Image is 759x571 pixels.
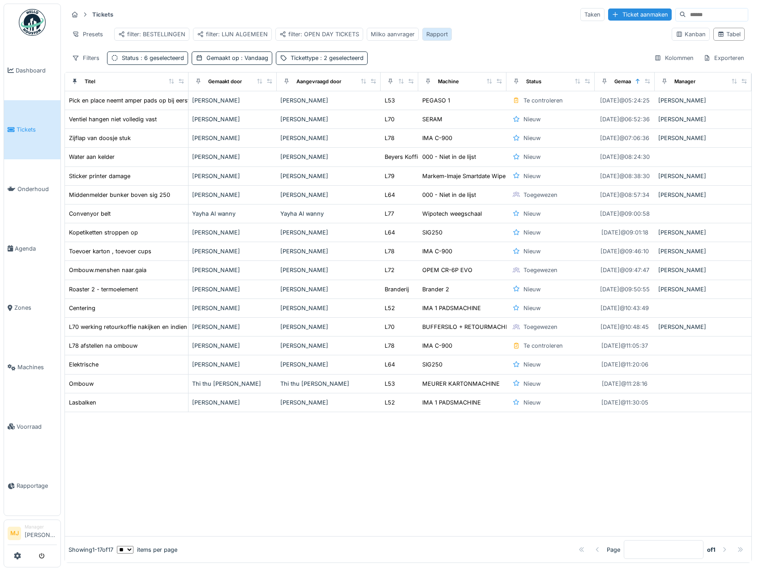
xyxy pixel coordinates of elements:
[117,545,177,554] div: items per page
[280,228,377,237] div: [PERSON_NAME]
[192,96,273,105] div: [PERSON_NAME]
[600,96,650,105] div: [DATE] @ 05:24:25
[69,285,138,294] div: Roaster 2 - termoelement
[426,30,448,38] div: Rapport
[608,9,672,21] div: Ticket aanmaken
[658,247,748,256] div: [PERSON_NAME]
[192,341,273,350] div: [PERSON_NAME]
[601,360,648,369] div: [DATE] @ 11:20:06
[280,247,377,256] div: [PERSON_NAME]
[385,96,395,105] div: L53
[192,134,273,142] div: [PERSON_NAME]
[280,360,377,369] div: [PERSON_NAME]
[422,191,476,199] div: 000 - Niet in de lijst
[192,209,273,218] div: Yayha Al wanny
[69,172,130,180] div: Sticker printer damage
[523,191,557,199] div: Toegewezen
[15,244,57,253] span: Agenda
[280,304,377,312] div: [PERSON_NAME]
[17,185,57,193] span: Onderhoud
[280,341,377,350] div: [PERSON_NAME]
[280,134,377,142] div: [PERSON_NAME]
[385,191,395,199] div: L64
[523,172,540,180] div: Nieuw
[422,323,515,331] div: BUFFERSILO + RETOURMACHINE
[422,304,481,312] div: IMA 1 PADSMACHINE
[523,323,557,331] div: Toegewezen
[68,51,103,64] div: Filters
[658,191,748,199] div: [PERSON_NAME]
[206,54,268,62] div: Gemaakt op
[523,266,557,274] div: Toegewezen
[280,285,377,294] div: [PERSON_NAME]
[69,266,146,274] div: Ombouw.menshen naar.gaia
[280,266,377,274] div: [PERSON_NAME]
[4,337,60,397] a: Machines
[523,153,540,161] div: Nieuw
[385,266,395,274] div: L72
[4,41,60,100] a: Dashboard
[279,30,359,38] div: filter: OPEN DAY TICKETS
[422,153,476,161] div: 000 - Niet in de lijst
[16,66,57,75] span: Dashboard
[602,379,648,388] div: [DATE] @ 11:28:16
[89,10,117,19] strong: Tickets
[385,172,395,180] div: L79
[4,159,60,219] a: Onderhoud
[600,172,650,180] div: [DATE] @ 08:38:30
[523,398,540,407] div: Nieuw
[658,285,748,294] div: [PERSON_NAME]
[580,8,605,21] div: Taken
[658,172,748,180] div: [PERSON_NAME]
[422,115,442,124] div: SERAM
[69,545,113,554] div: Showing 1 - 17 of 17
[601,341,648,350] div: [DATE] @ 11:05:37
[4,397,60,456] a: Voorraad
[699,51,748,64] div: Exporteren
[192,228,273,237] div: [PERSON_NAME]
[25,524,57,543] li: [PERSON_NAME]
[422,228,442,237] div: SIG250
[192,115,273,124] div: [PERSON_NAME]
[422,266,472,274] div: OPEM CR-6P EVO
[658,134,748,142] div: [PERSON_NAME]
[600,191,649,199] div: [DATE] @ 08:57:34
[68,28,107,41] div: Presets
[658,228,748,237] div: [PERSON_NAME]
[69,153,115,161] div: Water aan kelder
[318,55,364,61] span: : 2 geselecteerd
[422,247,452,256] div: IMA C-900
[85,78,95,85] div: Titel
[192,398,273,407] div: [PERSON_NAME]
[192,266,273,274] div: [PERSON_NAME]
[4,456,60,516] a: Rapportage
[280,191,377,199] div: [PERSON_NAME]
[280,323,377,331] div: [PERSON_NAME]
[658,115,748,124] div: [PERSON_NAME]
[192,379,273,388] div: Thi thu [PERSON_NAME]
[69,96,316,105] div: Pick en place neemt amper pads op bij eerste lijn en erna komen ze dubbel op weegschaal
[523,341,563,350] div: Te controleren
[385,341,395,350] div: L78
[19,9,46,36] img: Badge_color-CXgf-gQk.svg
[523,134,540,142] div: Nieuw
[239,55,268,61] span: : Vandaag
[422,285,449,294] div: Brander 2
[192,304,273,312] div: [PERSON_NAME]
[385,247,395,256] div: L78
[600,134,649,142] div: [DATE] @ 07:06:36
[650,51,698,64] div: Kolommen
[526,78,541,85] div: Status
[422,360,442,369] div: SIG250
[69,115,157,124] div: Ventiel hangen niet volledig vast
[69,398,96,407] div: Lasbalken
[385,285,409,294] div: Branderij
[17,125,57,134] span: Tickets
[385,379,395,388] div: L53
[385,228,395,237] div: L64
[296,78,341,85] div: Aangevraagd door
[69,379,94,388] div: Ombouw
[658,323,748,331] div: [PERSON_NAME]
[600,153,650,161] div: [DATE] @ 08:24:30
[280,379,377,388] div: Thi thu [PERSON_NAME]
